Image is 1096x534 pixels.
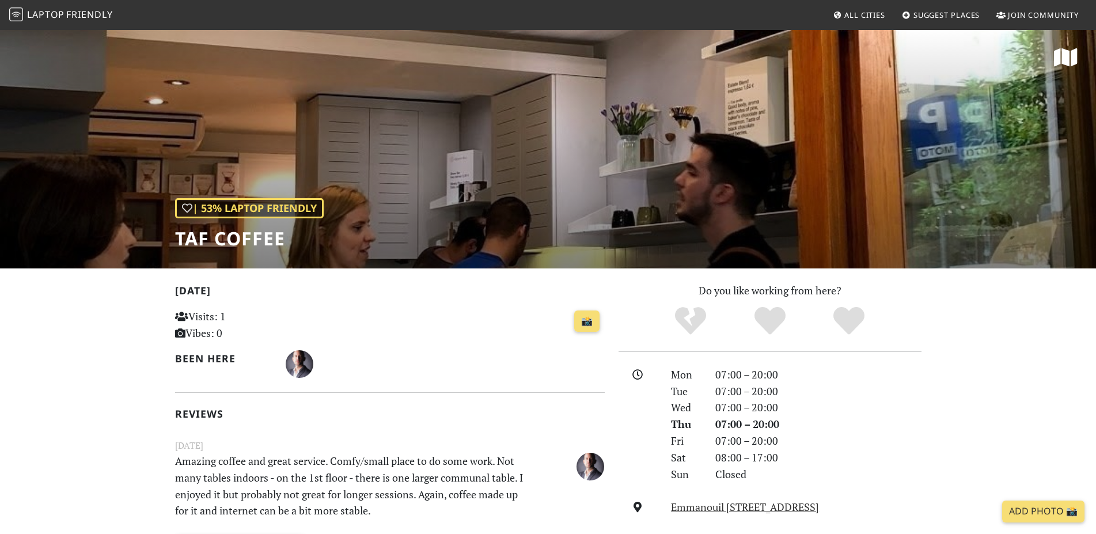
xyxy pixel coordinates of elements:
div: 07:00 – 20:00 [708,399,928,416]
img: 1631-svet.jpg [286,350,313,378]
div: Mon [664,366,708,383]
div: 07:00 – 20:00 [708,416,928,433]
a: Suggest Places [897,5,985,25]
h1: Taf Coffee [175,228,324,249]
a: Join Community [992,5,1083,25]
div: Sun [664,466,708,483]
div: Tue [664,383,708,400]
img: 1631-svet.jpg [577,453,604,480]
div: 07:00 – 20:00 [708,433,928,449]
a: Add Photo 📸 [1002,501,1084,522]
p: Amazing coffee and great service. Comfy/small place to do some work. Not many tables indoors - on... [168,453,538,519]
span: Join Community [1008,10,1079,20]
a: All Cities [828,5,890,25]
img: LaptopFriendly [9,7,23,21]
span: Friendly [66,8,112,21]
span: Svet Kujic [577,458,604,472]
a: LaptopFriendly LaptopFriendly [9,5,113,25]
div: Closed [708,466,928,483]
h2: [DATE] [175,285,605,301]
div: Definitely! [809,305,889,337]
p: Visits: 1 Vibes: 0 [175,308,309,342]
div: Thu [664,416,708,433]
div: Yes [730,305,810,337]
h2: Been here [175,353,272,365]
div: Fri [664,433,708,449]
div: 07:00 – 20:00 [708,366,928,383]
h2: Reviews [175,408,605,420]
div: 07:00 – 20:00 [708,383,928,400]
div: Wed [664,399,708,416]
a: 📸 [574,310,600,332]
div: 08:00 – 17:00 [708,449,928,466]
div: Sat [664,449,708,466]
div: No [651,305,730,337]
span: Laptop [27,8,65,21]
p: Do you like working from here? [619,282,921,299]
a: Emmanouil [STREET_ADDRESS] [671,500,819,514]
div: | 53% Laptop Friendly [175,198,324,218]
span: Svet Kujic [286,356,313,370]
small: [DATE] [168,438,612,453]
span: All Cities [844,10,885,20]
span: Suggest Places [913,10,980,20]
